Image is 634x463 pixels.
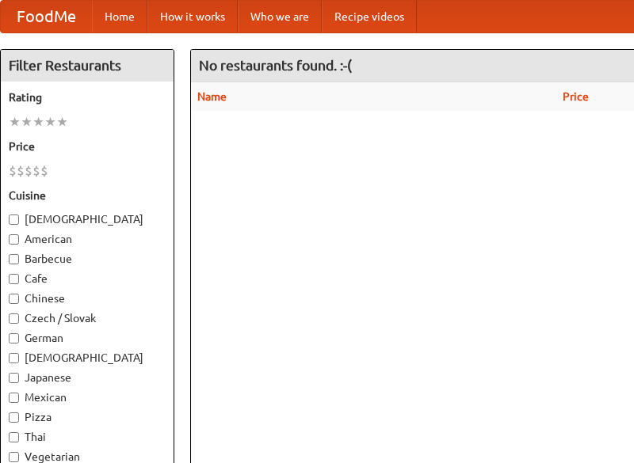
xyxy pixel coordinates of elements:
input: Pizza [9,412,19,423]
h5: Price [9,139,166,154]
label: [DEMOGRAPHIC_DATA] [9,350,166,366]
input: American [9,234,19,245]
input: German [9,333,19,343]
input: Japanese [9,373,19,383]
li: ★ [9,113,21,131]
label: Mexican [9,389,166,405]
label: Chinese [9,290,166,306]
input: Barbecue [9,254,19,264]
input: [DEMOGRAPHIC_DATA] [9,353,19,363]
li: $ [32,162,40,180]
label: Thai [9,429,166,445]
label: Barbecue [9,251,166,267]
li: ★ [56,113,68,131]
label: Pizza [9,409,166,425]
a: Who we are [238,1,322,32]
h5: Rating [9,89,166,105]
input: Chinese [9,294,19,304]
label: Czech / Slovak [9,310,166,326]
li: $ [9,162,17,180]
li: ★ [44,113,56,131]
h5: Cuisine [9,188,166,203]
label: Japanese [9,370,166,385]
a: Recipe videos [322,1,417,32]
label: [DEMOGRAPHIC_DATA] [9,211,166,227]
input: Thai [9,432,19,442]
input: Vegetarian [9,452,19,462]
li: $ [25,162,32,180]
label: Cafe [9,271,166,287]
li: $ [40,162,48,180]
a: Home [92,1,147,32]
label: German [9,330,166,346]
input: Cafe [9,274,19,284]
ng-pluralize: No restaurants found. :-( [199,58,352,73]
h4: Filter Restaurants [1,50,174,82]
a: Price [563,90,589,103]
input: [DEMOGRAPHIC_DATA] [9,214,19,225]
a: How it works [147,1,238,32]
li: $ [17,162,25,180]
li: ★ [32,113,44,131]
li: ★ [21,113,32,131]
a: Name [197,90,227,103]
a: FoodMe [1,1,92,32]
input: Czech / Slovak [9,313,19,324]
label: American [9,231,166,247]
input: Mexican [9,393,19,403]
